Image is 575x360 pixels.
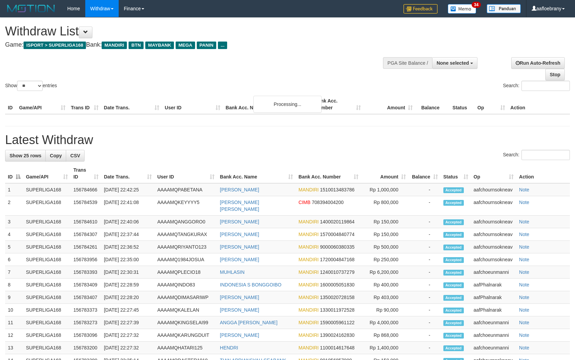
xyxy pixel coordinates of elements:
td: 13 [5,342,23,354]
td: SUPERLIGA168 [23,266,71,279]
th: Trans ID [68,95,101,114]
a: [PERSON_NAME] [PERSON_NAME] [220,200,259,212]
th: Balance [415,95,450,114]
td: aafchournsokneav [471,241,517,253]
a: [PERSON_NAME] [220,332,259,338]
span: Show 25 rows [10,153,41,158]
td: AAAAMQRIYANTO123 [154,241,217,253]
a: [PERSON_NAME] [220,244,259,250]
span: Copy 9000060380335 to clipboard [320,244,354,250]
span: MANDIRI [298,257,319,262]
span: MANDIRI [102,42,127,49]
td: 156783409 [71,279,101,291]
span: MANDIRI [298,219,319,224]
td: - [409,329,441,342]
td: - [409,183,441,196]
td: [DATE] 22:30:31 [101,266,155,279]
td: Rp 868,000 [361,329,409,342]
td: 4 [5,228,23,241]
td: SUPERLIGA168 [23,241,71,253]
button: None selected [432,57,477,69]
td: aafchournsokneav [471,253,517,266]
td: SUPERLIGA168 [23,304,71,316]
a: Note [519,345,529,350]
td: [DATE] 22:35:00 [101,253,155,266]
td: aafPhalnarak [471,279,517,291]
td: aafPhalnarak [471,304,517,316]
td: 11 [5,316,23,329]
a: Note [519,282,529,287]
td: SUPERLIGA168 [23,183,71,196]
th: Date Trans. [101,95,162,114]
td: 6 [5,253,23,266]
td: [DATE] 22:36:52 [101,241,155,253]
td: 156784261 [71,241,101,253]
span: Accepted [443,308,464,313]
td: 9 [5,291,23,304]
td: aafchournsokneav [471,196,517,216]
span: MANDIRI [298,187,319,192]
td: AAAAMQPLECIO18 [154,266,217,279]
td: [DATE] 22:40:06 [101,216,155,228]
a: Note [519,295,529,300]
td: SUPERLIGA168 [23,316,71,329]
td: 156783096 [71,329,101,342]
span: 34 [472,2,481,8]
td: 156783956 [71,253,101,266]
th: Bank Acc. Name [223,95,312,114]
td: SUPERLIGA168 [23,253,71,266]
span: Copy 1720004847168 to clipboard [320,257,354,262]
a: ANGGA [PERSON_NAME] [220,320,278,325]
span: Accepted [443,245,464,250]
th: Bank Acc. Number: activate to sort column ascending [296,164,361,183]
span: MANDIRI [298,244,319,250]
td: AAAAMQKARUNGDUIT [154,329,217,342]
h1: Latest Withdraw [5,133,570,147]
a: INDONESIA S BONGGOIBO [220,282,281,287]
th: User ID [162,95,223,114]
th: User ID: activate to sort column ascending [154,164,217,183]
span: Copy 1570004840774 to clipboard [320,232,354,237]
input: Search: [521,81,570,91]
img: MOTION_logo.png [5,3,57,14]
td: - [409,216,441,228]
span: MAYBANK [145,42,174,49]
th: Amount: activate to sort column ascending [361,164,409,183]
span: Copy 1330011972528 to clipboard [320,307,354,313]
td: - [409,291,441,304]
td: Rp 6,200,000 [361,266,409,279]
td: - [409,342,441,354]
td: aafchoeunmanni [471,316,517,329]
span: None selected [437,60,469,66]
td: aafPhalnarak [471,291,517,304]
span: Accepted [443,232,464,238]
th: Trans ID: activate to sort column ascending [71,164,101,183]
a: Note [519,332,529,338]
td: 2 [5,196,23,216]
span: MANDIRI [298,320,319,325]
td: AAAAMQKEYYYY5 [154,196,217,216]
th: ID [5,95,16,114]
a: Note [519,257,529,262]
span: Copy 1400020119864 to clipboard [320,219,354,224]
td: 156784610 [71,216,101,228]
td: 1 [5,183,23,196]
span: Copy 1510013483786 to clipboard [320,187,354,192]
th: Game/API [16,95,68,114]
td: - [409,253,441,266]
a: [PERSON_NAME] [220,187,259,192]
span: Accepted [443,219,464,225]
span: PANIN [197,42,216,49]
th: Op: activate to sort column ascending [471,164,517,183]
td: Rp 250,000 [361,253,409,266]
span: Accepted [443,257,464,263]
td: Rp 1,000,000 [361,183,409,196]
th: Op [475,95,508,114]
img: Feedback.jpg [403,4,438,14]
span: ISPORT > SUPERLIGA168 [24,42,86,49]
span: Copy 1240010737279 to clipboard [320,269,354,275]
td: [DATE] 22:28:20 [101,291,155,304]
td: AAAAMQANGGORO0 [154,216,217,228]
a: Note [519,320,529,325]
td: SUPERLIGA168 [23,196,71,216]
